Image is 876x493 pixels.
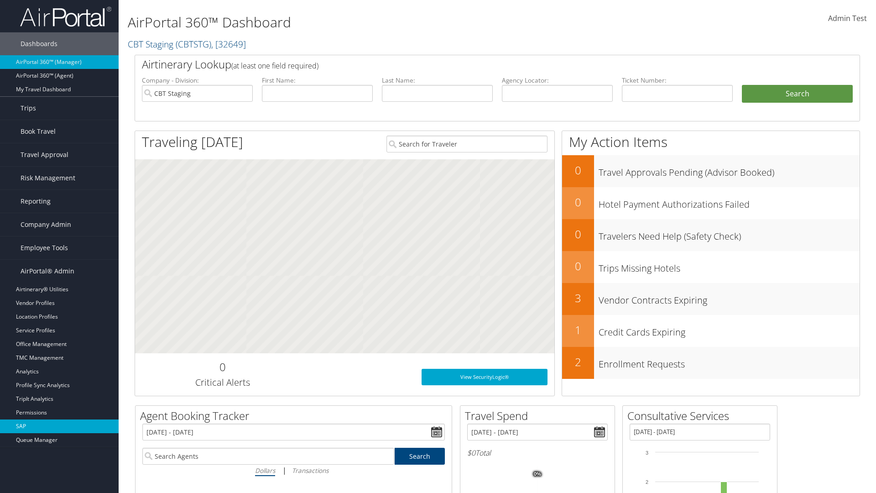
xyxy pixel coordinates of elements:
a: 2Enrollment Requests [562,347,860,379]
h3: Trips Missing Hotels [599,257,860,275]
h6: Total [467,448,608,458]
a: Search [395,448,445,465]
label: Agency Locator: [502,76,613,85]
h3: Travel Approvals Pending (Advisor Booked) [599,162,860,179]
a: 0Travel Approvals Pending (Advisor Booked) [562,155,860,187]
h1: AirPortal 360™ Dashboard [128,13,620,32]
span: Risk Management [21,167,75,189]
h3: Credit Cards Expiring [599,321,860,339]
span: Travel Approval [21,143,68,166]
span: Admin Test [828,13,867,23]
span: $0 [467,448,475,458]
a: 0Trips Missing Hotels [562,251,860,283]
a: 0Hotel Payment Authorizations Failed [562,187,860,219]
h3: Critical Alerts [142,376,303,389]
span: Employee Tools [21,236,68,259]
a: Admin Test [828,5,867,33]
h2: 0 [142,359,303,375]
span: Dashboards [21,32,57,55]
a: 1Credit Cards Expiring [562,315,860,347]
a: 3Vendor Contracts Expiring [562,283,860,315]
a: View SecurityLogic® [422,369,547,385]
h3: Hotel Payment Authorizations Failed [599,194,860,211]
h2: 0 [562,163,594,178]
span: , [ 32649 ] [211,38,246,50]
h2: 3 [562,290,594,306]
h2: Agent Booking Tracker [140,408,452,424]
label: Ticket Number: [622,76,733,85]
h1: My Action Items [562,132,860,152]
h3: Vendor Contracts Expiring [599,289,860,307]
h2: Consultative Services [627,408,777,424]
button: Search [742,85,853,103]
img: airportal-logo.png [20,6,111,27]
h2: 0 [562,226,594,242]
a: CBT Staging [128,38,246,50]
label: First Name: [262,76,373,85]
h2: 1 [562,322,594,338]
h1: Traveling [DATE] [142,132,243,152]
span: AirPortal® Admin [21,260,74,283]
input: Search for Traveler [386,136,547,152]
i: Transactions [292,466,328,475]
span: (at least one field required) [231,61,318,71]
span: Reporting [21,190,51,213]
div: | [142,465,445,476]
tspan: 3 [646,450,648,456]
h2: 0 [562,258,594,274]
h2: 0 [562,194,594,210]
tspan: 2 [646,479,648,485]
h3: Enrollment Requests [599,353,860,371]
span: Trips [21,97,36,120]
input: Search Agents [142,448,394,465]
span: Book Travel [21,120,56,143]
i: Dollars [255,466,275,475]
span: Company Admin [21,213,71,236]
h2: Travel Spend [465,408,615,424]
a: 0Travelers Need Help (Safety Check) [562,219,860,251]
label: Last Name: [382,76,493,85]
label: Company - Division: [142,76,253,85]
span: ( CBTSTG ) [176,38,211,50]
tspan: 0% [534,472,541,477]
h2: 2 [562,354,594,370]
h3: Travelers Need Help (Safety Check) [599,226,860,243]
h2: Airtinerary Lookup [142,57,793,72]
